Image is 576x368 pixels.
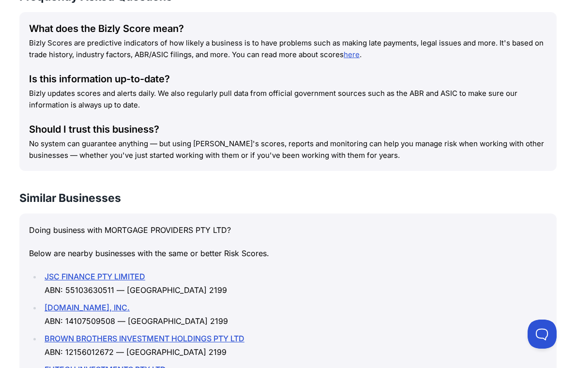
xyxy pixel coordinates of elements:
[29,138,547,161] p: No system can guarantee anything — but using [PERSON_NAME]'s scores, reports and monitoring can h...
[19,190,557,206] h3: Similar Businesses
[45,303,130,312] a: [DOMAIN_NAME], INC.
[42,270,547,297] li: ABN: 55103630511 — [GEOGRAPHIC_DATA] 2199
[42,301,547,328] li: ABN: 14107509508 — [GEOGRAPHIC_DATA] 2199
[45,334,244,343] a: BROWN BROTHERS INVESTMENT HOLDINGS PTY LTD
[29,246,547,260] p: Below are nearby businesses with the same or better Risk Scores.
[29,223,547,237] p: Doing business with MORTGAGE PROVIDERS PTY LTD?
[29,37,547,61] p: Bizly Scores are predictive indicators of how likely a business is to have problems such as makin...
[29,22,547,35] div: What does the Bizly Score mean?
[29,123,547,136] div: Should I trust this business?
[42,332,547,359] li: ABN: 12156012672 — [GEOGRAPHIC_DATA] 2199
[29,88,547,111] p: Bizly updates scores and alerts daily. We also regularly pull data from official government sourc...
[29,72,547,86] div: Is this information up-to-date?
[344,50,360,59] a: here
[45,272,145,281] a: JSC FINANCE PTY LIMITED
[528,320,557,349] iframe: Toggle Customer Support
